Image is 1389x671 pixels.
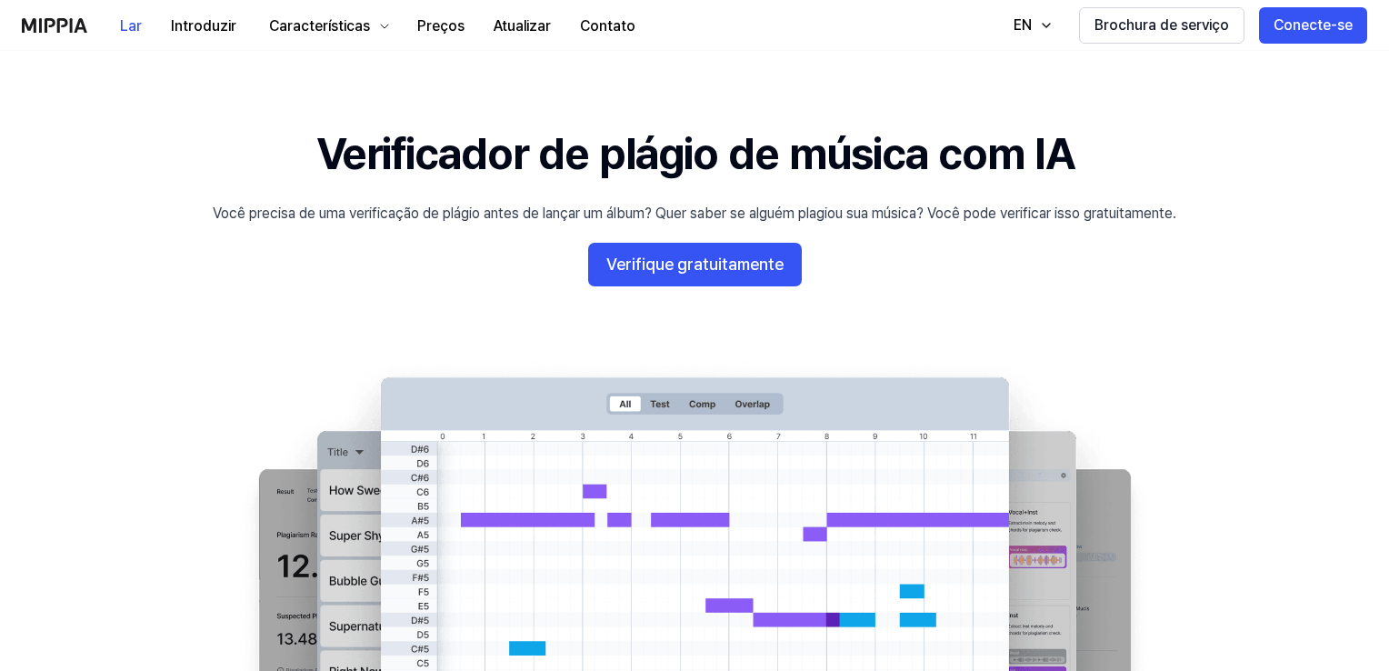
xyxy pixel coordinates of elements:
[403,8,479,45] button: Preços
[479,8,565,45] button: Atualizar
[105,8,156,45] button: Lar
[1094,16,1229,34] font: Brochura de serviço
[156,8,251,45] button: Introduzir
[213,205,1176,222] font: Você precisa de uma verificação de plágio antes de lançar um álbum? Quer saber se alguém plagiou ...
[269,17,370,35] font: Características
[1079,7,1244,44] button: Brochura de serviço
[120,17,142,35] font: Lar
[606,255,784,274] font: Verifique gratuitamente
[995,7,1064,44] button: EN
[171,17,236,35] font: Introduzir
[316,127,1074,180] font: Verificador de plágio de música com IA
[580,17,635,35] font: Contato
[1274,16,1353,34] font: Conecte-se
[251,8,403,45] button: Características
[1014,16,1032,34] font: EN
[565,8,650,45] button: Contato
[22,18,87,33] img: logotipo
[1259,7,1367,44] button: Conecte-se
[588,243,802,286] button: Verifique gratuitamente
[494,17,551,35] font: Atualizar
[105,1,156,51] a: Lar
[479,1,565,51] a: Atualizar
[417,17,465,35] font: Preços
